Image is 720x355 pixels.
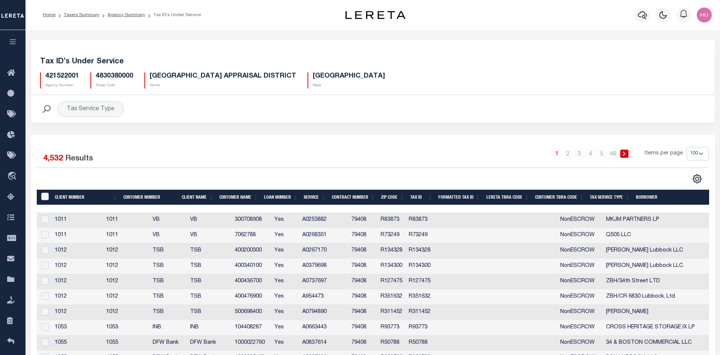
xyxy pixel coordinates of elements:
[216,190,261,205] th: Customer Name: activate to sort column ascending
[406,259,454,274] td: R134300
[187,228,232,243] td: VB
[52,336,103,351] td: 1055
[150,336,187,351] td: DFW Bank
[645,150,683,158] span: Items per page
[120,190,179,205] th: Customer Number
[557,289,603,305] td: NonESCROW
[348,289,378,305] td: 79408
[187,305,232,320] td: TSB
[348,243,378,259] td: 79408
[348,305,378,320] td: 79408
[378,259,405,274] td: R134300
[348,274,378,289] td: 79408
[378,190,407,205] th: Zip Code: activate to sort column ascending
[378,228,405,243] td: R73249
[103,336,150,351] td: 1055
[313,72,385,81] h5: [GEOGRAPHIC_DATA]
[299,213,348,228] td: A0253882
[103,274,150,289] td: 1012
[103,305,150,320] td: 1012
[557,336,603,351] td: NonESCROW
[564,150,572,158] a: 2
[406,320,454,336] td: R93773
[557,320,603,336] td: NonESCROW
[45,72,79,81] h5: 421522001
[187,336,232,351] td: DFW Bank
[150,243,187,259] td: TSB
[345,11,405,19] img: logo-dark.svg
[45,83,79,88] p: Agency Number
[483,190,532,205] th: LERETA TBRA Code: activate to sort column ascending
[187,289,232,305] td: TSB
[557,274,603,289] td: NonESCROW
[232,274,271,289] td: 400436700
[301,190,329,205] th: Service: activate to sort column ascending
[232,305,271,320] td: 500698400
[575,150,583,158] a: 3
[187,320,232,336] td: INB
[378,305,405,320] td: R311452
[378,320,405,336] td: R93773
[232,243,271,259] td: 400200300
[261,190,301,205] th: Loan Number: activate to sort column ascending
[587,190,633,205] th: Tax Service Type: activate to sort column ascending
[271,289,299,305] td: Yes
[271,305,299,320] td: Yes
[609,150,617,158] a: 46
[406,289,454,305] td: R351632
[57,101,124,117] div: Tax Service Type
[40,57,706,66] h5: Tax ID’s Under Service
[598,150,606,158] a: 5
[313,83,385,88] p: State
[271,336,299,351] td: Yes
[299,305,348,320] td: A0794890
[553,150,561,158] a: 1
[108,13,145,17] a: Agency Summary
[150,228,187,243] td: VB
[586,150,595,158] a: 4
[187,243,232,259] td: TSB
[406,243,454,259] td: R134328
[187,274,232,289] td: TSB
[378,243,405,259] td: R134328
[299,228,348,243] td: A0268351
[299,274,348,289] td: A0737697
[435,190,483,205] th: Formatted Tax ID: activate to sort column ascending
[150,289,187,305] td: TSB
[557,243,603,259] td: NonESCROW
[557,259,603,274] td: NonESCROW
[150,72,296,81] h5: [GEOGRAPHIC_DATA] APPRAISAL DISTRICT
[697,7,712,22] img: svg+xml;base64,PHN2ZyB4bWxucz0iaHR0cDovL3d3dy53My5vcmcvMjAwMC9zdmciIHBvaW50ZXItZXZlbnRzPSJub25lIi...
[348,320,378,336] td: 79408
[150,83,296,88] p: Name
[103,243,150,259] td: 1012
[299,336,348,351] td: A0837614
[557,228,603,243] td: NonESCROW
[378,213,405,228] td: R83873
[406,274,454,289] td: R127475
[103,228,150,243] td: 1011
[299,289,348,305] td: A954473
[52,259,103,274] td: 1012
[378,274,405,289] td: R127475
[406,213,454,228] td: R83873
[52,320,103,336] td: 1053
[65,153,93,165] label: Results
[378,289,405,305] td: R351632
[271,259,299,274] td: Yes
[232,228,271,243] td: 7062788
[348,213,378,228] td: 79408
[557,213,603,228] td: NonESCROW
[103,259,150,274] td: 1012
[406,228,454,243] td: R73249
[557,305,603,320] td: NonESCROW
[150,305,187,320] td: TSB
[52,305,103,320] td: 1012
[406,336,454,351] td: R50788
[145,12,201,18] li: Tax ID’s Under Service
[271,228,299,243] td: Yes
[43,13,55,17] a: Home
[43,155,63,163] span: 4,532
[96,72,133,81] h5: 4830380000
[187,213,232,228] td: VB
